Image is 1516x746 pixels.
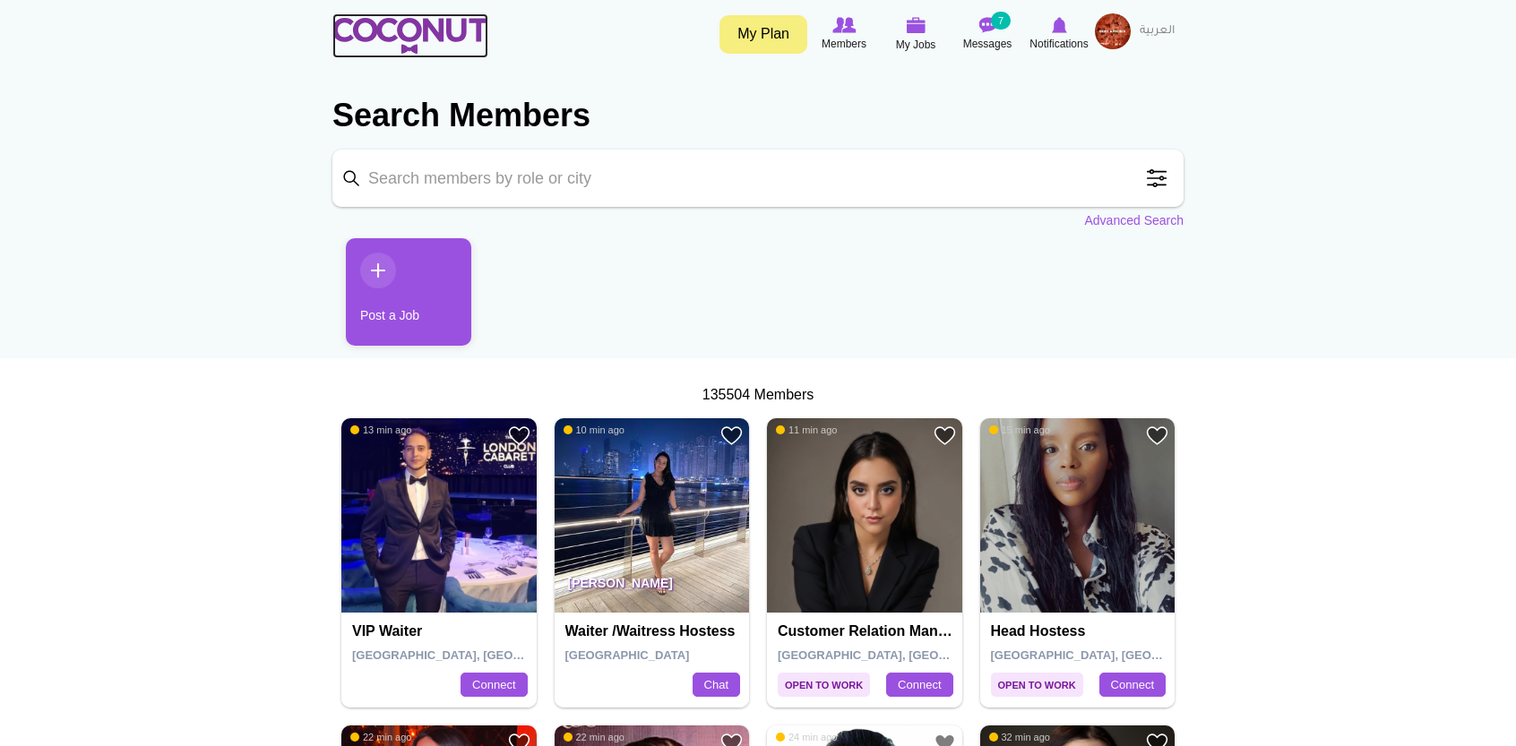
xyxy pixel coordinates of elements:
[332,150,1184,207] input: Search members by role or city
[350,424,411,436] span: 13 min ago
[808,13,880,55] a: Browse Members Members
[989,424,1050,436] span: 15 min ago
[332,385,1184,406] div: 135504 Members
[332,18,488,54] img: Home
[1023,13,1095,55] a: Notifications Notifications
[508,424,530,447] a: Add to Favourites
[778,623,956,639] h4: Customer relation management
[332,238,458,359] li: 1 / 1
[719,15,807,54] a: My Plan
[978,17,996,33] img: Messages
[906,17,926,33] img: My Jobs
[555,562,750,613] p: [PERSON_NAME]
[346,238,471,346] a: Post a Job
[778,648,1033,662] span: [GEOGRAPHIC_DATA], [GEOGRAPHIC_DATA]
[896,36,936,54] span: My Jobs
[1099,673,1166,698] a: Connect
[1146,424,1168,447] a: Add to Favourites
[880,13,952,56] a: My Jobs My Jobs
[350,731,411,743] span: 22 min ago
[991,648,1246,662] span: [GEOGRAPHIC_DATA], [GEOGRAPHIC_DATA]
[693,673,740,698] a: Chat
[886,673,952,698] a: Connect
[832,17,856,33] img: Browse Members
[564,731,624,743] span: 22 min ago
[461,673,527,698] a: Connect
[1052,17,1067,33] img: Notifications
[778,673,870,697] span: Open to Work
[565,623,744,639] h4: Waiter /Waitress hostess
[720,424,743,447] a: Add to Favourites
[1131,13,1184,49] a: العربية
[352,648,607,662] span: [GEOGRAPHIC_DATA], [GEOGRAPHIC_DATA]
[1084,211,1184,229] a: Advanced Search
[776,731,837,743] span: 24 min ago
[991,12,1011,30] small: 7
[991,673,1083,697] span: Open to Work
[332,94,1184,137] h2: Search Members
[1029,35,1088,53] span: Notifications
[989,731,1050,743] span: 32 min ago
[564,424,624,436] span: 10 min ago
[963,35,1012,53] span: Messages
[822,35,866,53] span: Members
[991,623,1169,639] h4: Head Hostess
[934,424,956,447] a: Add to Favourites
[565,648,690,662] span: [GEOGRAPHIC_DATA]
[952,13,1023,55] a: Messages Messages 7
[352,623,530,639] h4: VIP waiter
[776,424,837,436] span: 11 min ago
